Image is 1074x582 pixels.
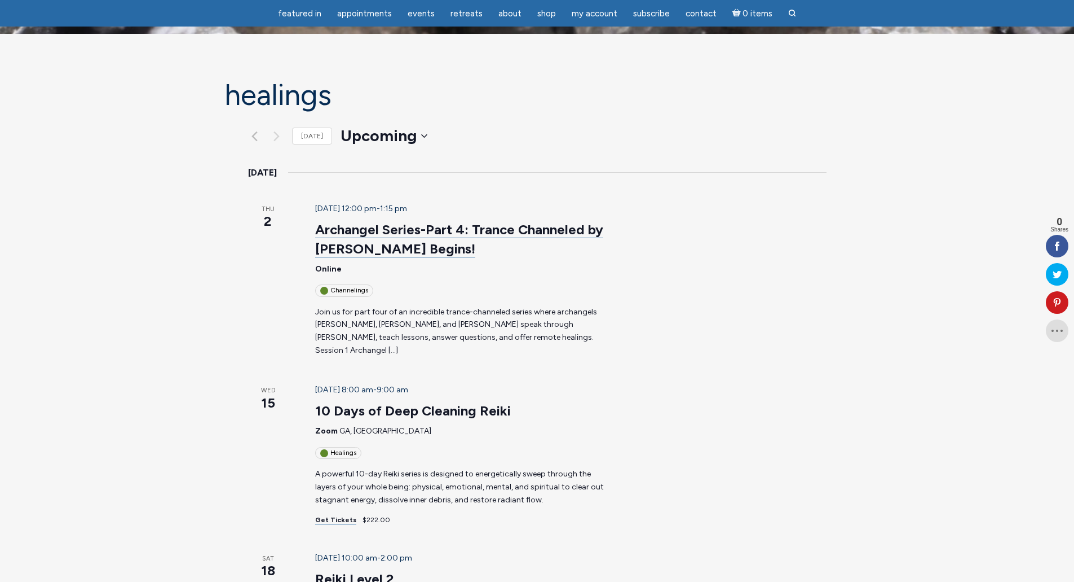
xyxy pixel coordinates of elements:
[315,426,338,436] span: Zoom
[315,306,608,357] p: Join us for part four of an incredible trance-channeled series where archangels [PERSON_NAME], [P...
[271,3,328,25] a: featured in
[315,553,412,563] time: -
[248,212,288,231] span: 2
[381,553,412,563] span: 2:00 pm
[444,3,489,25] a: Retreats
[633,8,670,19] span: Subscribe
[315,468,608,506] p: A powerful 10-day Reiki series is designed to energetically sweep through the layers of your whol...
[248,205,288,215] span: Thu
[732,8,743,19] i: Cart
[315,447,361,459] div: Healings
[1050,227,1068,233] span: Shares
[377,385,408,395] span: 9:00 am
[572,8,617,19] span: My Account
[270,129,284,143] button: Next Events
[498,8,521,19] span: About
[341,125,417,147] span: Upcoming
[315,553,377,563] span: [DATE] 10:00 am
[248,561,288,580] span: 18
[401,3,441,25] a: Events
[248,129,262,143] a: Previous Events
[315,204,407,213] time: -
[363,516,390,524] span: $222.00
[626,3,677,25] a: Subscribe
[337,8,392,19] span: Appointments
[315,385,373,395] span: [DATE] 8:00 am
[380,204,407,213] span: 1:15 pm
[339,426,431,436] span: GA, [GEOGRAPHIC_DATA]
[531,3,563,25] a: Shop
[248,165,277,180] time: [DATE]
[315,221,603,257] a: Archangel Series-Part 4: Trance Channeled by [PERSON_NAME] Begins!
[686,8,717,19] span: Contact
[278,8,321,19] span: featured in
[341,125,427,147] button: Upcoming
[315,285,373,296] div: Channelings
[315,385,408,395] time: -
[742,10,772,18] span: 0 items
[537,8,556,19] span: Shop
[565,3,624,25] a: My Account
[315,516,356,524] a: Get Tickets
[315,204,377,213] span: [DATE] 12:00 pm
[1050,217,1068,227] span: 0
[492,3,528,25] a: About
[224,79,850,111] h1: Healings
[292,128,332,145] a: [DATE]
[408,8,435,19] span: Events
[315,402,511,419] a: 10 Days of Deep Cleaning Reiki
[248,393,288,413] span: 15
[330,3,399,25] a: Appointments
[248,386,288,396] span: Wed
[726,2,780,25] a: Cart0 items
[679,3,723,25] a: Contact
[248,554,288,564] span: Sat
[315,264,342,274] span: Online
[450,8,483,19] span: Retreats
